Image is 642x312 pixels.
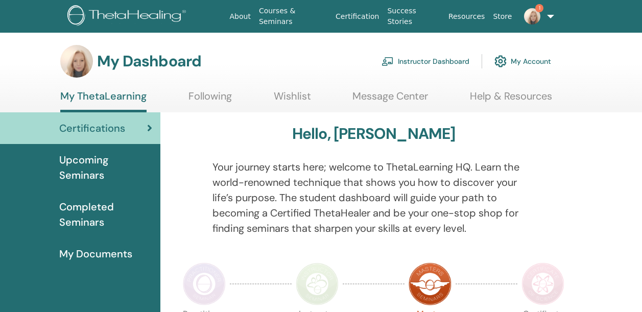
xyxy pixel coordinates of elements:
[212,159,535,236] p: Your journey starts here; welcome to ThetaLearning HQ. Learn the world-renowned technique that sh...
[59,246,132,261] span: My Documents
[494,53,507,70] img: cog.svg
[59,121,125,136] span: Certifications
[409,262,451,305] img: Master
[352,90,428,110] a: Message Center
[97,52,201,70] h3: My Dashboard
[274,90,311,110] a: Wishlist
[535,4,543,12] span: 1
[470,90,552,110] a: Help & Resources
[524,8,540,25] img: default.jpg
[382,57,394,66] img: chalkboard-teacher.svg
[225,7,254,26] a: About
[60,90,147,112] a: My ThetaLearning
[331,7,383,26] a: Certification
[255,2,331,31] a: Courses & Seminars
[296,262,339,305] img: Instructor
[383,2,444,31] a: Success Stories
[292,125,456,143] h3: Hello, [PERSON_NAME]
[444,7,489,26] a: Resources
[494,50,551,73] a: My Account
[59,199,152,230] span: Completed Seminars
[382,50,469,73] a: Instructor Dashboard
[521,262,564,305] img: Certificate of Science
[489,7,516,26] a: Store
[183,262,226,305] img: Practitioner
[59,152,152,183] span: Upcoming Seminars
[188,90,232,110] a: Following
[60,45,93,78] img: default.jpg
[67,5,189,28] img: logo.png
